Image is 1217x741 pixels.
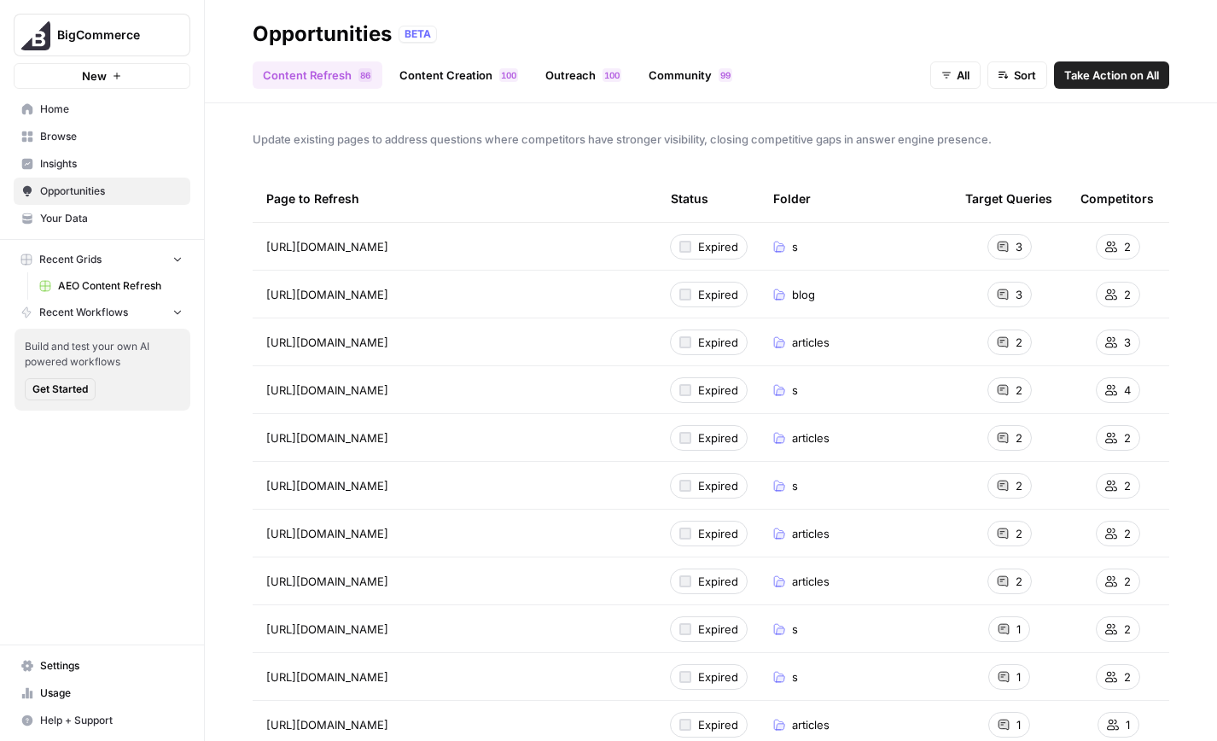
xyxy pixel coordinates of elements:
[14,63,190,89] button: New
[792,286,815,303] span: blog
[14,14,190,56] button: Workspace: BigCommerce
[698,525,738,542] span: Expired
[253,131,1169,148] span: Update existing pages to address questions where competitors have stronger visibility, closing co...
[792,477,798,494] span: s
[266,382,388,399] span: [URL][DOMAIN_NAME]
[1054,61,1169,89] button: Take Action on All
[1016,621,1021,638] span: 1
[1124,668,1131,686] span: 2
[1124,382,1131,399] span: 4
[266,573,388,590] span: [URL][DOMAIN_NAME]
[698,477,738,494] span: Expired
[40,713,183,728] span: Help + Support
[792,238,798,255] span: s
[266,429,388,446] span: [URL][DOMAIN_NAME]
[266,621,388,638] span: [URL][DOMAIN_NAME]
[792,525,830,542] span: articles
[1016,429,1022,446] span: 2
[719,68,732,82] div: 99
[25,339,180,370] span: Build and test your own AI powered workflows
[698,621,738,638] span: Expired
[39,252,102,267] span: Recent Grids
[501,68,506,82] span: 1
[40,156,183,172] span: Insights
[773,175,811,222] div: Folder
[40,102,183,117] span: Home
[1124,477,1131,494] span: 2
[1016,334,1022,351] span: 2
[40,129,183,144] span: Browse
[535,61,632,89] a: Outreach100
[40,184,183,199] span: Opportunities
[1124,621,1131,638] span: 2
[266,525,388,542] span: [URL][DOMAIN_NAME]
[957,67,970,84] span: All
[671,175,708,222] div: Status
[1016,238,1022,255] span: 3
[603,68,621,82] div: 100
[14,178,190,205] a: Opportunities
[638,61,742,89] a: Community99
[1016,477,1022,494] span: 2
[266,668,388,686] span: [URL][DOMAIN_NAME]
[14,652,190,680] a: Settings
[40,211,183,226] span: Your Data
[266,238,388,255] span: [URL][DOMAIN_NAME]
[40,686,183,701] span: Usage
[511,68,516,82] span: 0
[792,621,798,638] span: s
[58,278,183,294] span: AEO Content Refresh
[1080,175,1154,222] div: Competitors
[698,382,738,399] span: Expired
[792,573,830,590] span: articles
[365,68,370,82] span: 6
[1016,668,1021,686] span: 1
[389,61,528,89] a: Content Creation100
[792,382,798,399] span: s
[266,334,388,351] span: [URL][DOMAIN_NAME]
[14,247,190,272] button: Recent Grids
[506,68,511,82] span: 0
[1124,334,1131,351] span: 3
[792,334,830,351] span: articles
[1124,573,1131,590] span: 2
[1126,716,1130,733] span: 1
[253,20,392,48] div: Opportunities
[987,61,1047,89] button: Sort
[792,668,798,686] span: s
[39,305,128,320] span: Recent Workflows
[266,286,388,303] span: [URL][DOMAIN_NAME]
[25,378,96,400] button: Get Started
[32,272,190,300] a: AEO Content Refresh
[1124,238,1131,255] span: 2
[1016,573,1022,590] span: 2
[399,26,437,43] div: BETA
[82,67,107,85] span: New
[14,205,190,232] a: Your Data
[614,68,620,82] span: 0
[1016,382,1022,399] span: 2
[1016,286,1022,303] span: 3
[32,382,88,397] span: Get Started
[1016,525,1022,542] span: 2
[698,573,738,590] span: Expired
[14,300,190,325] button: Recent Workflows
[930,61,981,89] button: All
[965,175,1052,222] div: Target Queries
[1014,67,1036,84] span: Sort
[1124,525,1131,542] span: 2
[725,68,731,82] span: 9
[253,61,382,89] a: Content Refresh86
[792,429,830,446] span: articles
[266,477,388,494] span: [URL][DOMAIN_NAME]
[20,20,50,50] img: BigCommerce Logo
[358,68,372,82] div: 86
[14,150,190,178] a: Insights
[14,680,190,707] a: Usage
[57,26,160,44] span: BigCommerce
[360,68,365,82] span: 8
[1016,716,1021,733] span: 1
[266,716,388,733] span: [URL][DOMAIN_NAME]
[698,429,738,446] span: Expired
[698,716,738,733] span: Expired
